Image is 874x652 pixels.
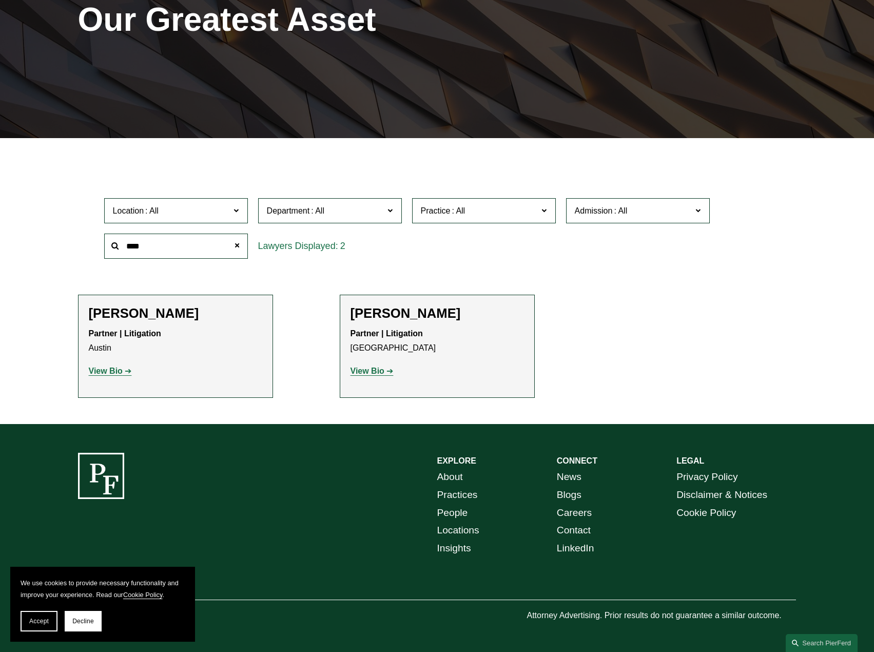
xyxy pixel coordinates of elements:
[123,591,163,599] a: Cookie Policy
[437,540,471,558] a: Insights
[351,305,524,321] h2: [PERSON_NAME]
[351,367,384,375] strong: View Bio
[676,486,767,504] a: Disclaimer & Notices
[340,241,345,251] span: 2
[557,486,581,504] a: Blogs
[351,327,524,356] p: [GEOGRAPHIC_DATA]
[676,504,736,522] a: Cookie Policy
[29,618,49,625] span: Accept
[21,611,57,631] button: Accept
[72,618,94,625] span: Decline
[10,567,195,642] section: Cookie banner
[437,456,476,465] strong: EXPLORE
[89,329,161,338] strong: Partner | Litigation
[786,634,858,652] a: Search this site
[267,206,310,215] span: Department
[89,327,262,356] p: Austin
[78,1,557,39] h1: Our Greatest Asset
[351,329,423,338] strong: Partner | Litigation
[557,504,592,522] a: Careers
[437,522,479,540] a: Locations
[676,468,737,486] a: Privacy Policy
[557,468,581,486] a: News
[437,468,463,486] a: About
[113,206,144,215] span: Location
[557,522,591,540] a: Contact
[575,206,613,215] span: Admission
[527,608,796,623] p: Attorney Advertising. Prior results do not guarantee a similar outcome.
[557,456,597,465] strong: CONNECT
[437,486,478,504] a: Practices
[351,367,394,375] a: View Bio
[65,611,102,631] button: Decline
[89,367,123,375] strong: View Bio
[676,456,704,465] strong: LEGAL
[21,577,185,601] p: We use cookies to provide necessary functionality and improve your experience. Read our .
[421,206,451,215] span: Practice
[437,504,468,522] a: People
[89,305,262,321] h2: [PERSON_NAME]
[89,367,132,375] a: View Bio
[557,540,594,558] a: LinkedIn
